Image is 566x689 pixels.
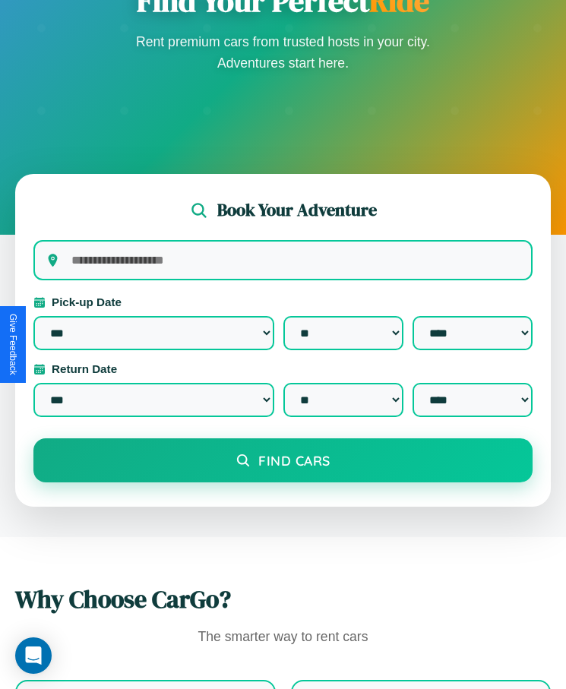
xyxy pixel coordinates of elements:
[33,362,533,375] label: Return Date
[15,637,52,674] div: Open Intercom Messenger
[131,31,435,74] p: Rent premium cars from trusted hosts in your city. Adventures start here.
[15,625,551,649] p: The smarter way to rent cars
[8,314,18,375] div: Give Feedback
[33,438,533,482] button: Find Cars
[33,296,533,308] label: Pick-up Date
[217,198,377,222] h2: Book Your Adventure
[15,583,551,616] h2: Why Choose CarGo?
